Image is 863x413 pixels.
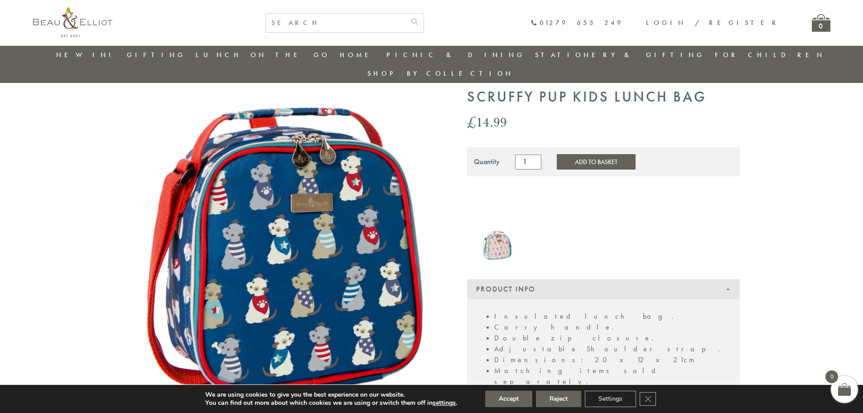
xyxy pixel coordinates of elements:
a: 01279 653 249 [530,19,623,27]
a: 0 [812,14,830,32]
div: Quantity [474,158,500,166]
a: New in! [56,50,117,59]
a: Picnic & Dining [386,50,525,59]
div: Product Info [467,279,740,299]
a: Stationery & Gifting [535,50,705,59]
li: Double zip closure. [494,333,731,344]
a: Shop by collection [367,69,514,78]
a: Home [340,50,376,59]
a: For Children [715,50,825,59]
li: Dimensions: 20 x 12 x 21cm [494,355,731,365]
button: Add to Basket [557,154,636,170]
p: We are using cookies to give you the best experience on our website. [205,391,457,399]
img: Kids lunch bag [481,215,514,263]
img: Puppy Love Kids Lunch Bag [124,89,441,406]
iframe: Secure express checkout frame [465,182,742,204]
h1: Scruffy Pup Kids Lunch Bag [467,89,740,106]
a: Gifting [127,50,186,59]
img: logo [33,7,112,37]
button: Close GDPR Cookie Banner [640,392,656,406]
button: Reject [536,391,581,407]
input: Product quantity [515,155,541,169]
p: You can find out more about which cookies we are using or switch them off in . [205,399,457,407]
span: £ [467,112,476,131]
li: Matching items sold separately. [494,365,731,387]
span: 0 [825,370,838,383]
input: SEARCH [266,14,405,32]
a: Kids lunch bag [481,215,514,266]
button: Accept [485,391,532,407]
button: settings [433,399,456,407]
bdi: 14.99 [467,112,507,131]
li: Insulated lunch bag. [494,311,731,322]
button: Settings [585,391,636,407]
a: Login / Register [646,18,780,27]
a: Lunch On The Go [196,50,330,59]
li: Carry handle. [494,322,731,333]
li: Adjustable Shoulder strap. [494,344,731,355]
